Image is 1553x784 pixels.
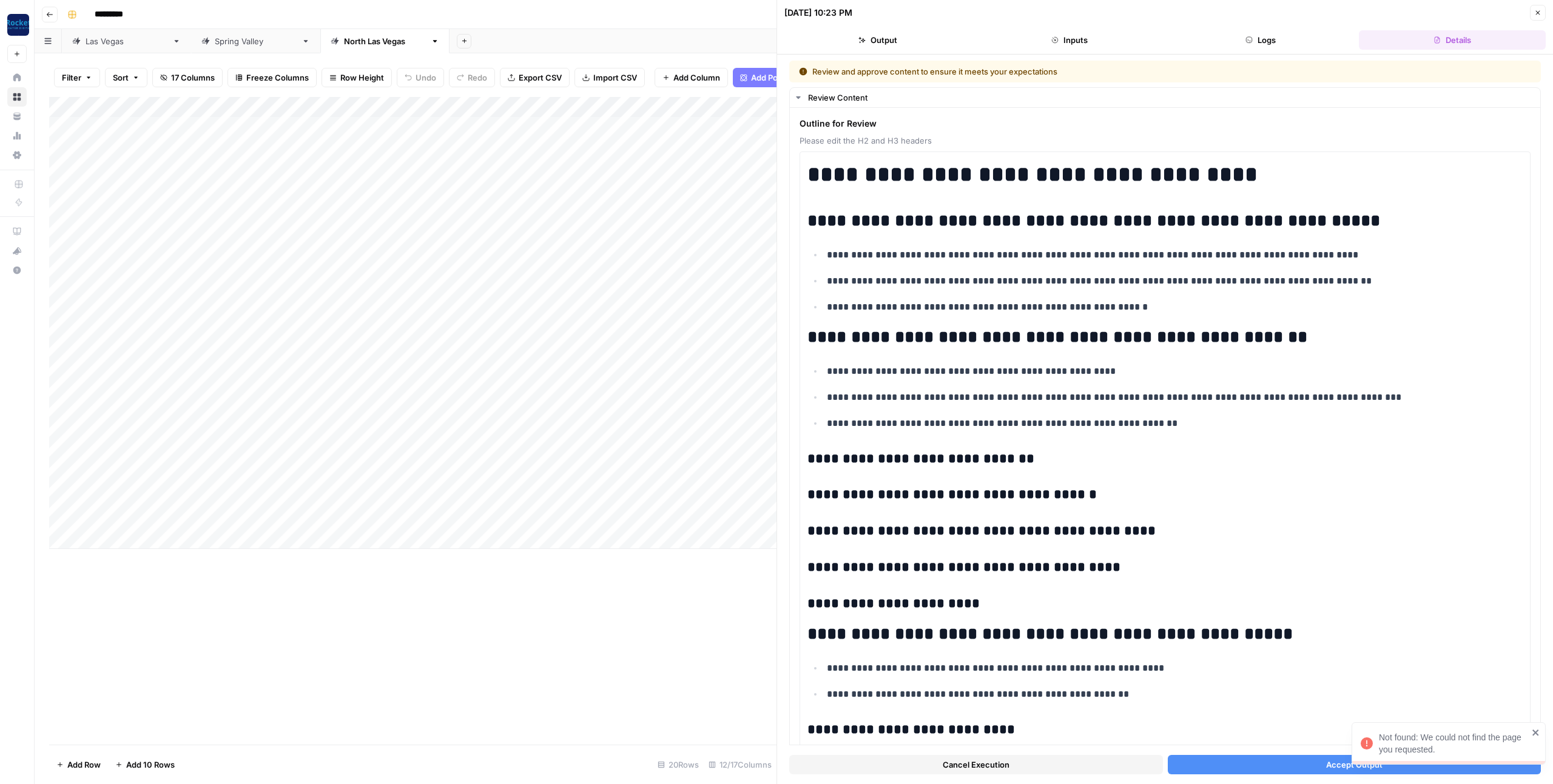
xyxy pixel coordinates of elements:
span: Outline for Review [800,118,1531,130]
button: 17 Columns [152,68,223,87]
span: Accept Output [1326,759,1383,771]
button: Cancel Execution [789,755,1163,774]
a: Settings [7,145,27,165]
button: Redo [449,68,495,87]
button: close [1532,728,1540,737]
button: What's new? [7,241,27,261]
button: Logs [1168,30,1355,50]
a: [GEOGRAPHIC_DATA] [62,29,191,53]
span: Sort [113,71,129,84]
span: Please edit the H2 and H3 headers [800,135,1531,147]
span: Redo [468,71,487,84]
button: Add 10 Rows [108,755,182,774]
button: Review Content [790,88,1540,107]
span: Filter [62,71,81,84]
span: Freeze Columns [246,71,309,84]
a: AirOps Academy [7,222,27,241]
button: Add Row [49,755,108,774]
button: Freeze Columns [227,68,317,87]
a: Your Data [7,107,27,126]
div: Review and approve content to ensure it meets your expectations [799,65,1295,78]
div: 12/17 Columns [704,755,776,774]
div: Review Content [808,91,1533,104]
a: [GEOGRAPHIC_DATA] [191,29,320,53]
span: Import CSV [593,71,637,84]
div: [GEOGRAPHIC_DATA] [86,35,167,47]
button: Output [784,30,971,50]
button: Add Column [655,68,728,87]
span: Add Row [67,759,101,771]
button: Inputs [976,30,1163,50]
button: Export CSV [500,68,570,87]
span: Undo [416,71,436,84]
span: Add 10 Rows [126,759,175,771]
span: Cancel Execution [943,759,1009,771]
button: Accept Output [1168,755,1541,774]
a: Usage [7,126,27,145]
div: [DATE] 10:23 PM [784,7,852,19]
button: Filter [54,68,100,87]
span: 17 Columns [171,71,215,84]
span: Add Column [673,71,720,84]
button: Help + Support [7,261,27,280]
span: Add Power Agent [751,71,817,84]
div: Not found: We could not find the page you requested. [1379,731,1528,756]
div: [GEOGRAPHIC_DATA] [344,35,426,47]
img: Rocket Pilots Logo [7,14,29,36]
a: Browse [7,87,27,107]
button: Details [1359,30,1546,50]
div: [GEOGRAPHIC_DATA] [215,35,297,47]
a: [GEOGRAPHIC_DATA] [320,29,450,53]
a: Home [7,68,27,87]
div: 20 Rows [653,755,704,774]
button: Workspace: Rocket Pilots [7,10,27,40]
button: Import CSV [574,68,645,87]
button: Row Height [322,68,392,87]
div: What's new? [8,242,26,260]
span: Row Height [340,71,384,84]
button: Add Power Agent [733,68,824,87]
span: Export CSV [519,71,562,84]
button: Sort [105,68,147,87]
button: Undo [397,68,444,87]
